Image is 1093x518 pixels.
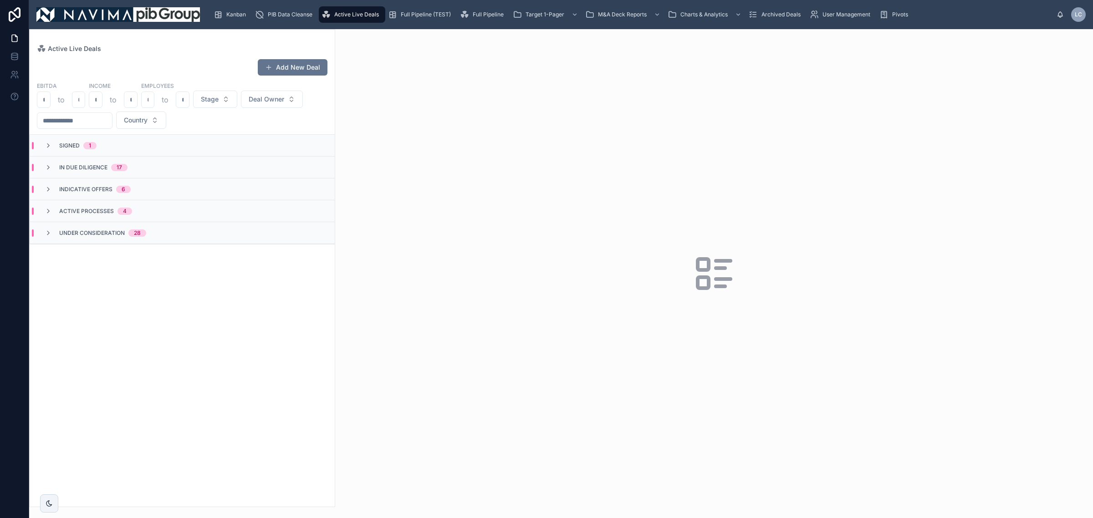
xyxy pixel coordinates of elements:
label: Employees [141,81,174,90]
button: Select Button [241,91,303,108]
span: Active Live Deals [48,44,101,53]
p: to [162,94,169,105]
span: Kanban [226,11,246,18]
a: Target 1-Pager [510,6,582,23]
span: Full Pipeline (TEST) [401,11,451,18]
span: Country [124,116,148,125]
a: Full Pipeline (TEST) [385,6,457,23]
span: Indicative Offers [59,186,112,193]
span: Full Pipeline [473,11,504,18]
button: Select Button [193,91,237,108]
button: Select Button [116,112,166,129]
a: Active Live Deals [319,6,385,23]
button: Add New Deal [258,59,327,76]
div: 6 [122,186,125,193]
a: Full Pipeline [457,6,510,23]
span: Pivots [892,11,908,18]
span: User Management [822,11,870,18]
span: PIB Data Cleanse [268,11,312,18]
span: Under Consideration [59,229,125,237]
span: Target 1-Pager [526,11,564,18]
a: Active Live Deals [37,44,101,53]
span: Active Processes [59,208,114,215]
div: 17 [117,164,122,171]
label: EBITDA [37,81,57,90]
div: 4 [123,208,127,215]
div: scrollable content [207,5,1057,25]
p: to [58,94,65,105]
label: Income [89,81,111,90]
span: Deal Owner [249,95,284,104]
a: Pivots [877,6,914,23]
span: Active Live Deals [334,11,379,18]
span: LC [1075,11,1082,18]
div: 28 [134,229,141,237]
p: to [110,94,117,105]
span: In Due Diligence [59,164,107,171]
a: PIB Data Cleanse [252,6,319,23]
a: User Management [807,6,877,23]
span: M&A Deck Reports [598,11,647,18]
div: 1 [89,142,91,149]
a: Charts & Analytics [665,6,746,23]
span: Archived Deals [761,11,801,18]
a: M&A Deck Reports [582,6,665,23]
span: Stage [201,95,219,104]
span: Signed [59,142,80,149]
a: Kanban [211,6,252,23]
a: Archived Deals [746,6,807,23]
img: App logo [36,7,200,22]
span: Charts & Analytics [680,11,728,18]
